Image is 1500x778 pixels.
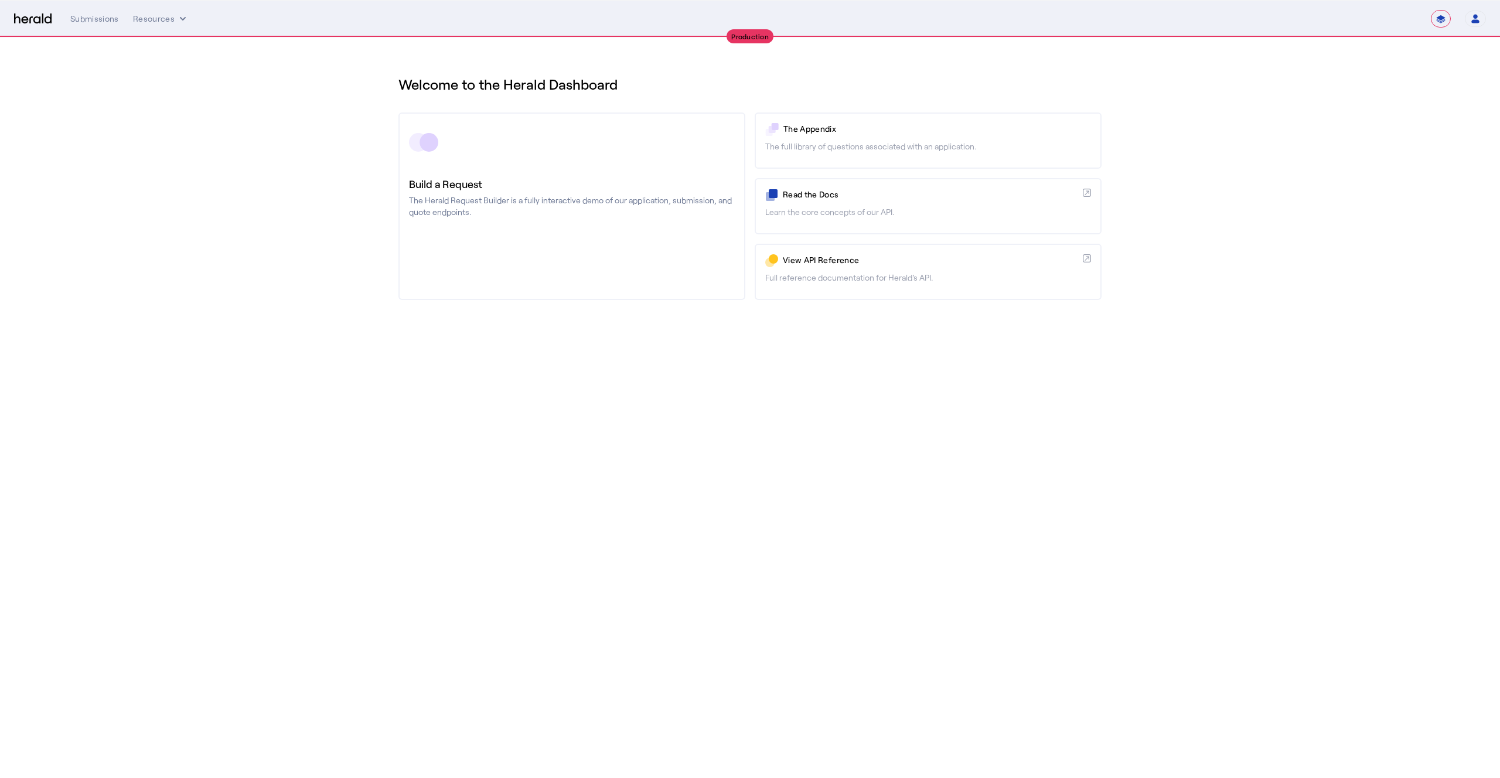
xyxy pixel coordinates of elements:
button: Resources dropdown menu [133,13,189,25]
a: Read the DocsLearn the core concepts of our API. [755,178,1102,234]
h3: Build a Request [409,176,735,192]
img: Herald Logo [14,13,52,25]
p: Full reference documentation for Herald's API. [765,272,1091,284]
div: Submissions [70,13,119,25]
a: The AppendixThe full library of questions associated with an application. [755,112,1102,169]
div: Production [727,29,773,43]
p: The Appendix [783,123,1091,135]
a: Build a RequestThe Herald Request Builder is a fully interactive demo of our application, submiss... [398,112,745,300]
p: Read the Docs [783,189,1078,200]
p: View API Reference [783,254,1078,266]
h1: Welcome to the Herald Dashboard [398,75,1102,94]
p: The Herald Request Builder is a fully interactive demo of our application, submission, and quote ... [409,194,735,218]
p: The full library of questions associated with an application. [765,141,1091,152]
p: Learn the core concepts of our API. [765,206,1091,218]
a: View API ReferenceFull reference documentation for Herald's API. [755,244,1102,300]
